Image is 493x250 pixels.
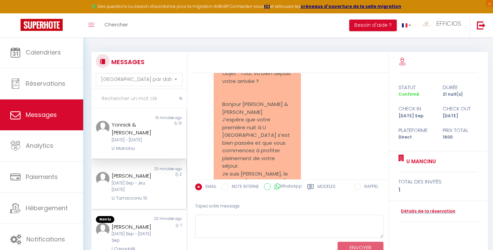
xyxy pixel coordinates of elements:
div: 23 minutes ago [139,216,186,223]
button: Besoin d'aide ? [349,20,397,31]
span: Paiements [26,172,58,181]
img: ... [421,21,432,26]
span: Notifications [26,235,65,243]
img: Super Booking [21,19,63,31]
span: EFFICIOS [436,19,461,28]
img: ... [96,121,110,134]
span: Analytics [26,141,53,150]
div: U Mancinu [112,145,158,152]
div: 23 minutes ago [139,166,186,172]
h3: MESSAGES [110,54,144,70]
span: Réservations [26,79,65,88]
div: 13 minutes ago [139,115,186,121]
div: [DATE] - [DATE] [112,137,158,143]
div: 1600 [438,134,482,141]
div: total des invités [399,178,478,186]
label: RAPPEL [361,183,378,191]
a: U Mancinu [404,157,436,166]
span: Hébergement [26,204,68,212]
span: Chercher [104,21,128,28]
a: créneaux d'ouverture de la salle migration [301,3,401,9]
div: Direct [394,134,438,141]
div: [DATE] Sep - Jeu [DATE] [112,180,158,193]
span: 7 [180,223,182,228]
span: Non lu [96,216,114,223]
div: Tapez votre message [195,198,384,215]
div: check in [394,105,438,113]
div: [PERSON_NAME] [112,172,158,180]
div: U Turracconu 10 [112,195,158,202]
input: Rechercher un mot clé [91,89,187,108]
button: Ouvrir le widget de chat LiveChat [5,3,26,23]
img: logout [477,21,485,29]
label: WhatsApp [271,183,302,191]
span: Messages [26,110,57,119]
a: Chercher [99,13,133,37]
div: durée [438,83,482,92]
label: Modèles [317,183,336,192]
div: 21 nuit(s) [438,91,482,98]
div: [DATE] Sep [394,113,438,119]
div: [DATE] [438,113,482,119]
span: Confirmé [399,91,419,97]
div: [PERSON_NAME] [112,223,158,231]
a: Détails de la réservation [399,208,455,215]
img: ... [96,223,110,237]
label: NOTE INTERNE [228,183,259,191]
a: ... EFFICIOS [416,13,470,37]
div: [DATE] Sep - [DATE] Sep [112,231,158,244]
div: check out [438,105,482,113]
div: statut [394,83,438,92]
div: 1 [399,186,478,194]
span: 21 [179,121,182,126]
span: Calendriers [26,48,61,57]
div: Yonnick & [PERSON_NAME] [112,121,158,137]
span: 2 [180,172,182,177]
div: Plateforme [394,126,438,134]
label: EMAIL [202,183,216,191]
div: Prix total [438,126,482,134]
a: ICI [264,3,270,9]
img: ... [96,172,110,186]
